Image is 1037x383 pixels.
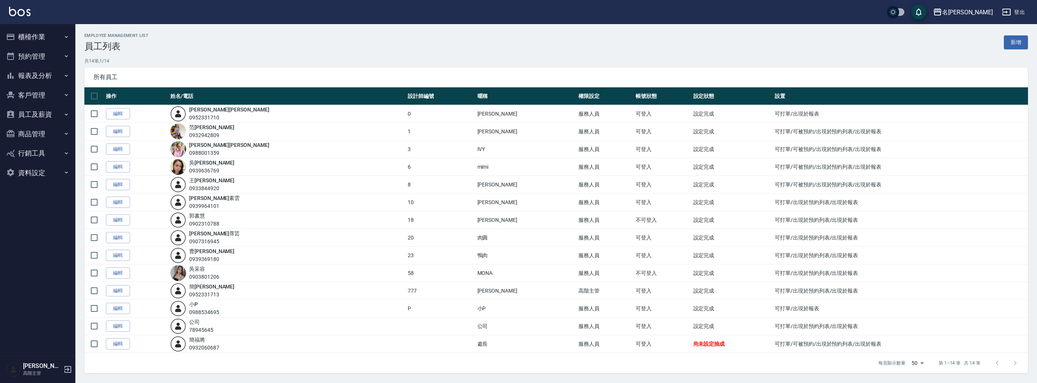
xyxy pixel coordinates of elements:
[189,177,234,183] a: 王[PERSON_NAME]
[3,66,72,85] button: 報表及分析
[634,335,691,353] td: 可登入
[170,141,186,157] img: avatar.jpeg
[406,123,475,140] td: 1
[189,248,234,254] a: 曹[PERSON_NAME]
[691,158,773,176] td: 設定完成
[3,105,72,124] button: 員工及薪資
[634,194,691,211] td: 可登入
[634,211,691,229] td: 不可登入
[476,211,577,229] td: [PERSON_NAME]
[168,87,406,105] th: 姓名/電話
[406,194,475,211] td: 10
[406,140,475,158] td: 3
[106,285,130,297] a: 編輯
[691,300,773,317] td: 設定完成
[106,303,130,314] a: 編輯
[691,282,773,300] td: 設定完成
[634,140,691,158] td: 可登入
[476,264,577,282] td: MONA
[942,8,993,17] div: 名[PERSON_NAME]
[773,211,1028,229] td: 可打單/出現於預約列表/出現於報表
[84,41,148,52] h3: 員工列表
[577,282,634,300] td: 高階主管
[773,247,1028,264] td: 可打單/出現於預約列表/出現於報表
[189,160,234,166] a: 吳[PERSON_NAME]
[773,176,1028,194] td: 可打單/可被預約/出現於預約列表/出現於報表
[634,229,691,247] td: 可登入
[189,114,269,122] div: 0952331710
[3,124,72,144] button: 商品管理
[106,179,130,191] a: 編輯
[476,105,577,123] td: [PERSON_NAME]
[691,229,773,247] td: 設定完成
[189,142,269,148] a: [PERSON_NAME][PERSON_NAME]
[476,140,577,158] td: IVY
[189,195,240,201] a: [PERSON_NAME]素雲
[773,300,1028,317] td: 可打單/出現於報表
[106,108,130,120] a: 編輯
[106,197,130,208] a: 編輯
[406,158,475,176] td: 6
[189,301,198,307] a: 小P
[476,87,577,105] th: 暱稱
[106,250,130,261] a: 編輯
[106,338,130,350] a: 編輯
[773,140,1028,158] td: 可打單/可被預約/出現於預約列表/出現於報表
[189,220,219,228] div: 0902310788
[773,105,1028,123] td: 可打單/出現於報表
[3,163,72,183] button: 資料設定
[189,344,219,352] div: 0932060687
[773,87,1028,105] th: 設置
[476,158,577,176] td: mimi
[476,123,577,140] td: [PERSON_NAME]
[773,123,1028,140] td: 可打單/可被預約/出現於預約列表/出現於報表
[189,202,240,210] div: 0939964101
[189,337,205,343] a: 簡福將
[773,282,1028,300] td: 可打單/出現於預約列表/出現於報表
[189,266,205,272] a: 吳采容
[106,320,130,332] a: 編輯
[1004,35,1028,49] a: 新增
[406,105,475,123] td: 0
[170,212,186,228] img: user-login-man-human-body-mobile-person-512.png
[577,194,634,211] td: 服務人員
[634,105,691,123] td: 可登入
[106,232,130,244] a: 編輯
[189,230,240,237] a: [PERSON_NAME]霈芸
[170,177,186,192] img: user-login-man-human-body-mobile-person-512.png
[691,105,773,123] td: 設定完成
[634,247,691,264] td: 可登入
[577,317,634,335] td: 服務人員
[189,291,234,299] div: 0952331713
[577,247,634,264] td: 服務人員
[577,176,634,194] td: 服務人員
[476,229,577,247] td: 肉圓
[170,106,186,122] img: user-login-man-human-body-mobile-person-512.png
[406,176,475,194] td: 8
[170,194,186,210] img: user-login-man-human-body-mobile-person-512.png
[930,5,996,20] button: 名[PERSON_NAME]
[189,238,240,246] div: 0907316945
[634,123,691,140] td: 可登入
[634,300,691,317] td: 可登入
[106,214,130,226] a: 編輯
[693,341,725,347] span: 尚未設定抽成
[691,123,773,140] td: 設定完成
[691,194,773,211] td: 設定完成
[106,126,130,137] a: 編輯
[106,267,130,279] a: 編輯
[189,319,200,325] a: 公司
[189,326,213,334] div: 78945645
[84,58,1028,64] p: 共 14 筆, 1 / 14
[773,229,1028,247] td: 可打單/出現於預約列表/出現於報表
[170,159,186,175] img: avatar.jpeg
[106,161,130,173] a: 編輯
[189,131,234,139] div: 0932942809
[9,7,31,16] img: Logo
[84,33,148,38] h2: Employee Management List
[170,301,186,316] img: user-login-man-human-body-mobile-person-512.png
[406,247,475,264] td: 23
[406,264,475,282] td: 58
[691,176,773,194] td: 設定完成
[3,85,72,105] button: 客戶管理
